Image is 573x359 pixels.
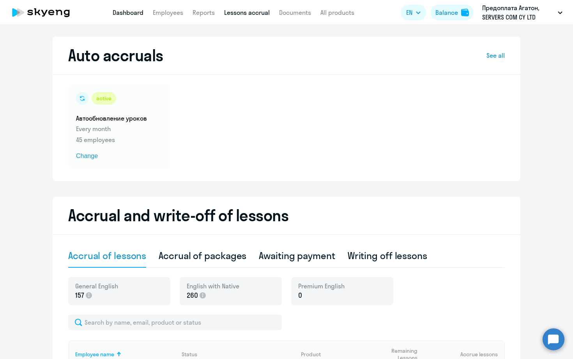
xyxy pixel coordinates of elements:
[159,249,246,262] div: Accrual of packages
[301,351,370,358] div: Product
[298,282,345,290] span: Premium English
[182,351,295,358] div: Status
[320,9,354,16] a: All products
[301,351,321,358] div: Product
[193,9,215,16] a: Reports
[76,124,163,133] p: Every month
[182,351,197,358] div: Status
[259,249,335,262] div: Awaiting payment
[406,8,412,17] span: EN
[461,9,469,16] img: balance
[153,9,183,16] a: Employees
[75,351,114,358] div: Employee name
[279,9,311,16] a: Documents
[92,92,116,105] div: active
[76,135,163,144] p: 45 employees
[486,51,505,60] a: See all
[76,114,163,123] h5: Автообновление уроков
[68,206,505,225] h2: Accrual and write-off of lessons
[68,249,146,262] div: Accrual of lessons
[431,5,474,20] button: Balancebalance
[224,9,270,16] a: Lessons accrual
[435,8,458,17] div: Balance
[75,351,175,358] div: Employee name
[76,151,163,161] span: Change
[113,9,143,16] a: Dashboard
[68,315,282,330] input: Search by name, email, product or status
[75,282,118,290] span: General English
[478,3,566,22] button: Предоплата Агатон, SERVERS COM CY LTD
[482,3,555,22] p: Предоплата Агатон, SERVERS COM CY LTD
[187,290,198,300] span: 260
[298,290,302,300] span: 0
[75,290,84,300] span: 157
[68,46,163,65] h2: Auto accruals
[348,249,427,262] div: Writing off lessons
[401,5,426,20] button: EN
[187,282,239,290] span: English with Native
